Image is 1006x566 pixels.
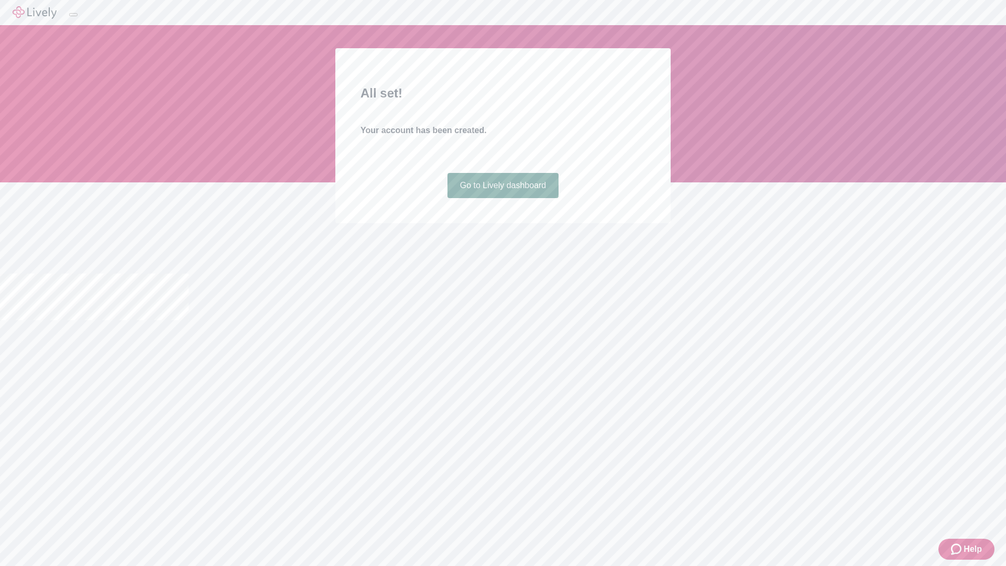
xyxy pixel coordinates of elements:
[13,6,57,19] img: Lively
[360,84,646,103] h2: All set!
[964,543,982,556] span: Help
[69,13,78,16] button: Log out
[938,539,994,560] button: Zendesk support iconHelp
[951,543,964,556] svg: Zendesk support icon
[360,124,646,137] h4: Your account has been created.
[447,173,559,198] a: Go to Lively dashboard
